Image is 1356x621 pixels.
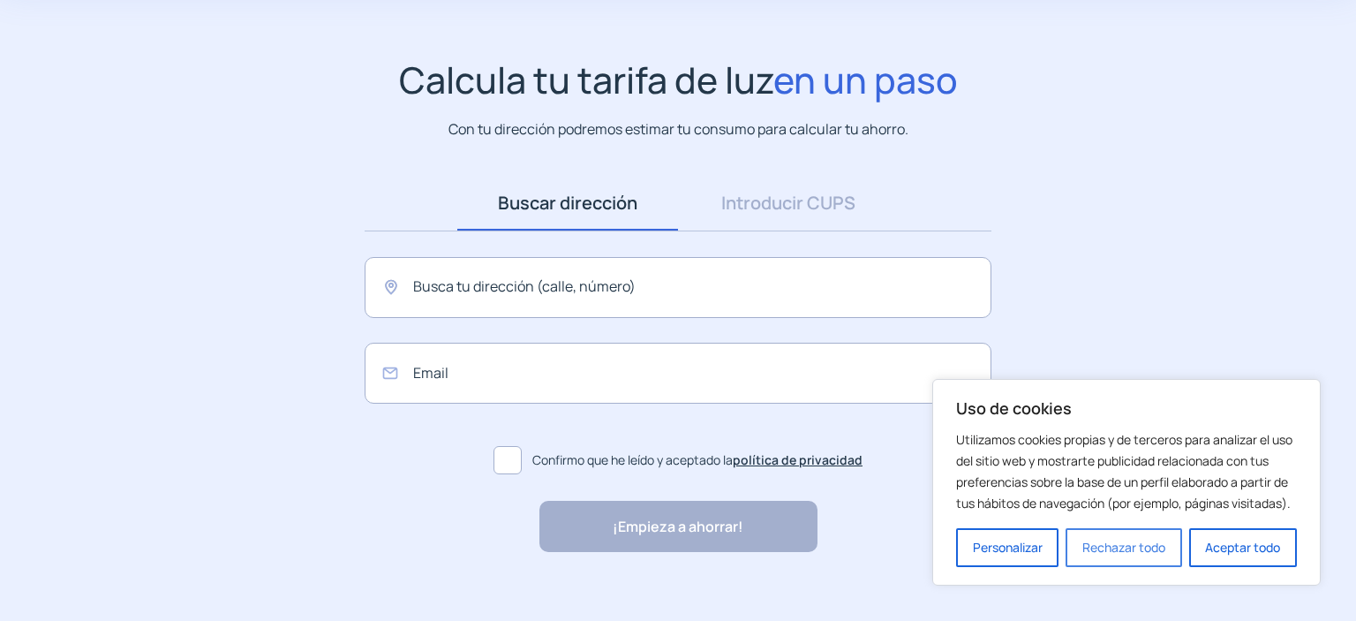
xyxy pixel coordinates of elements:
p: Con tu dirección podremos estimar tu consumo para calcular tu ahorro. [448,118,908,140]
button: Personalizar [956,528,1058,567]
div: Uso de cookies [932,379,1321,586]
a: Buscar dirección [457,176,678,231]
h1: Calcula tu tarifa de luz [399,58,958,102]
button: Aceptar todo [1189,528,1297,567]
p: Uso de cookies [956,398,1297,419]
span: Confirmo que he leído y aceptado la [532,451,863,470]
p: Utilizamos cookies propias y de terceros para analizar el uso del sitio web y mostrarte publicida... [956,429,1297,514]
button: Rechazar todo [1066,528,1181,567]
span: en un paso [773,55,958,104]
a: Introducir CUPS [678,176,899,231]
a: política de privacidad [733,451,863,468]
